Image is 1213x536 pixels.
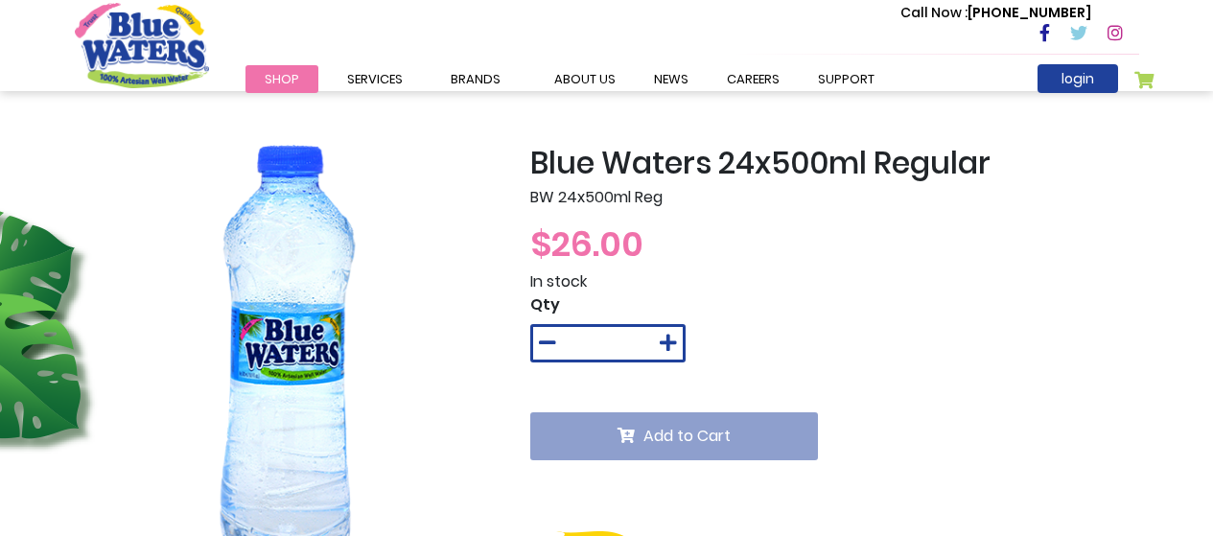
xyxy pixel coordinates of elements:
[799,65,894,93] a: support
[451,70,501,88] span: Brands
[530,220,643,268] span: $26.00
[535,65,635,93] a: about us
[1038,64,1118,93] a: login
[635,65,708,93] a: News
[347,70,403,88] span: Services
[530,145,1139,181] h2: Blue Waters 24x500ml Regular
[530,186,1139,209] p: BW 24x500ml Reg
[900,3,1091,23] p: [PHONE_NUMBER]
[900,3,968,22] span: Call Now :
[75,3,209,87] a: store logo
[530,293,560,315] span: Qty
[265,70,299,88] span: Shop
[530,270,587,292] span: In stock
[708,65,799,93] a: careers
